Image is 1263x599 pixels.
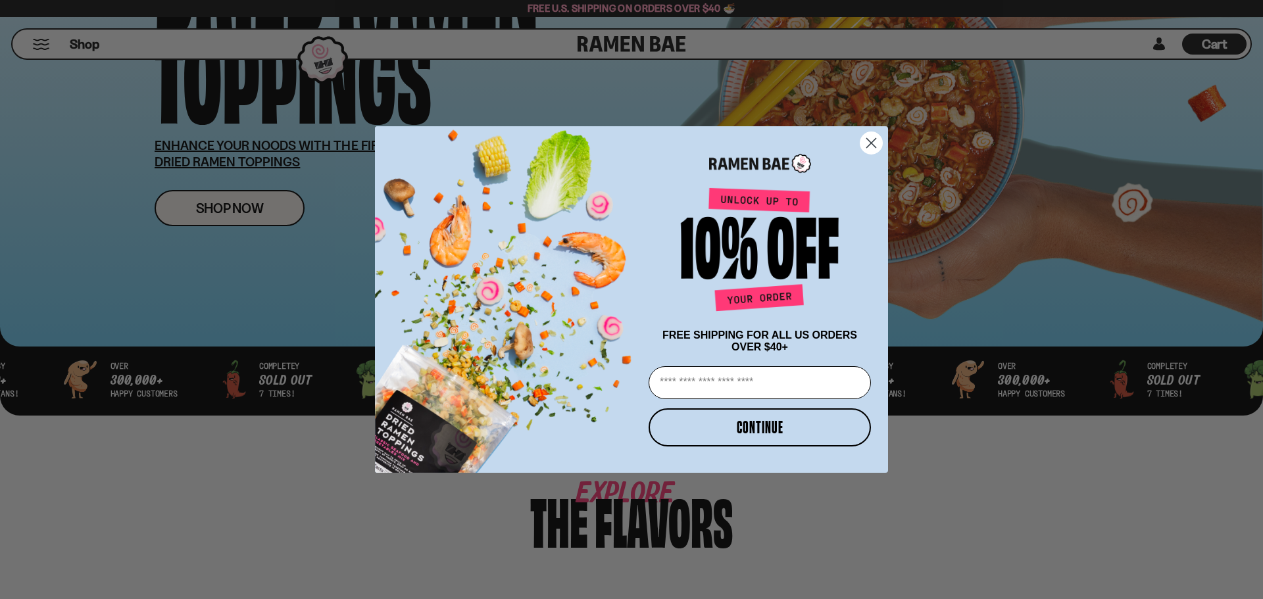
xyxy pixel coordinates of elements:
img: Ramen Bae Logo [709,153,811,174]
img: Unlock up to 10% off [678,187,842,316]
button: CONTINUE [649,408,871,446]
img: ce7035ce-2e49-461c-ae4b-8ade7372f32c.png [375,115,643,473]
span: FREE SHIPPING FOR ALL US ORDERS OVER $40+ [662,329,857,352]
button: Close dialog [860,132,883,155]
